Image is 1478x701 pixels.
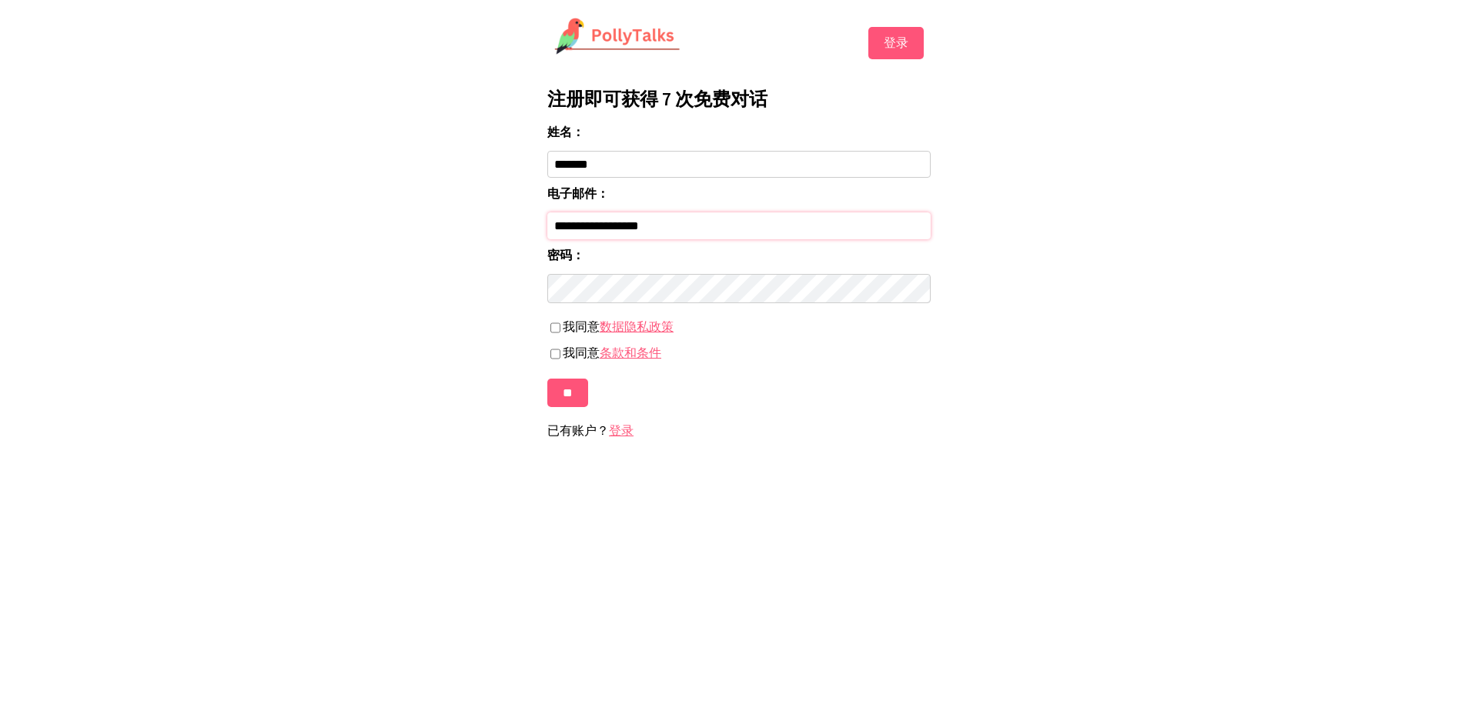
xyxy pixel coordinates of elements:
font: 条款和条件 [600,345,661,360]
input: 我同意条款和条件 [550,347,560,361]
font: 电子邮件： [547,185,609,201]
img: PollyTalks 徽标 [554,18,680,56]
font: 登录 [884,35,908,50]
font: 注册即可获得 7 次免费对话 [547,87,767,111]
input: 我同意数据隐私政策 [550,321,560,335]
font: 我同意 [563,319,600,334]
button: 登录 [868,27,924,59]
a: 数据隐私政策 [600,319,674,337]
a: 登录 [609,422,634,438]
font: 姓名： [547,124,584,139]
font: 我同意 [563,345,600,360]
font: 密码： [547,247,584,262]
font: 已有账户？ [547,422,609,438]
a: 条款和条件 [600,345,661,363]
font: 数据隐私政策 [600,319,674,334]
